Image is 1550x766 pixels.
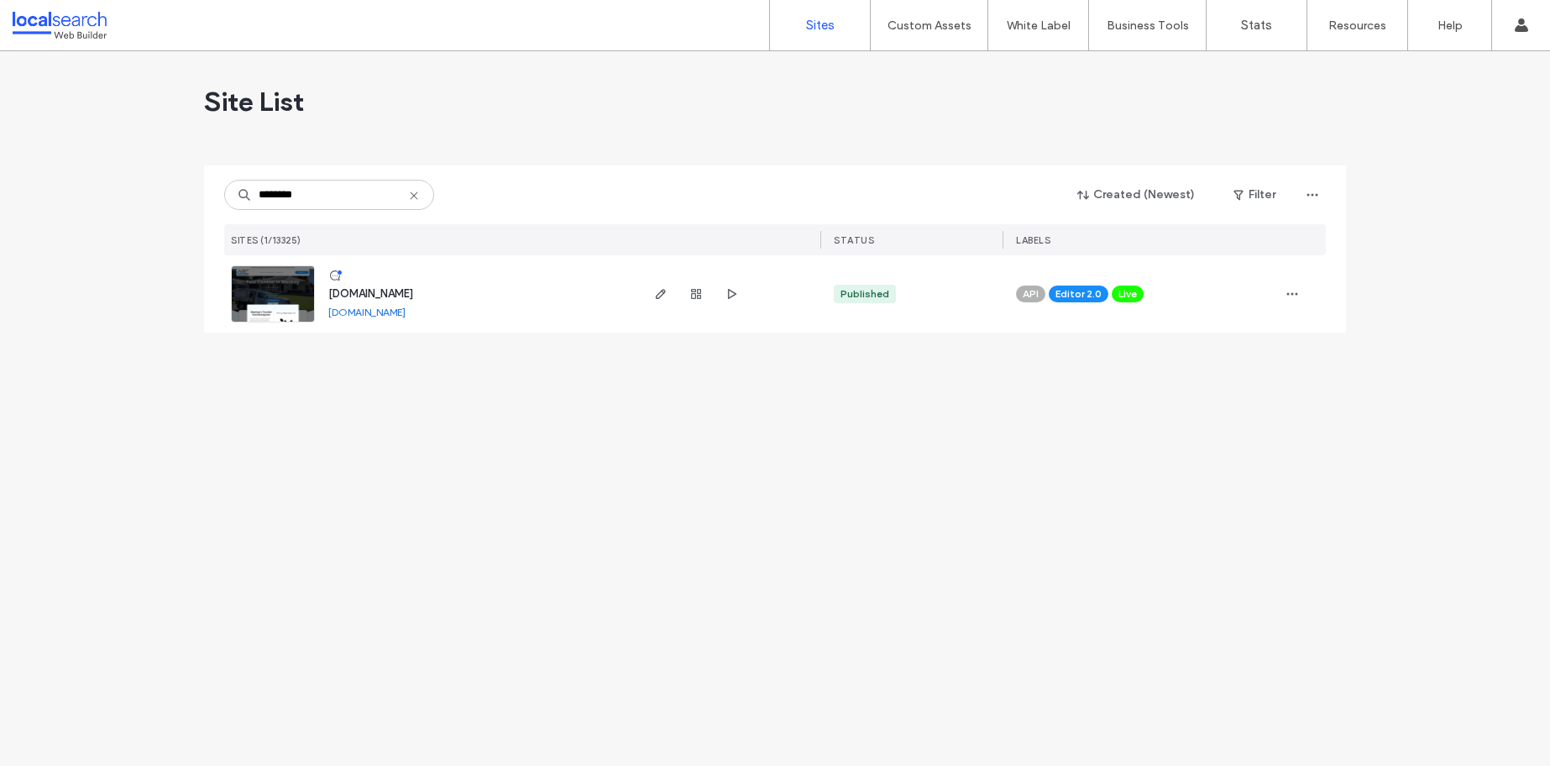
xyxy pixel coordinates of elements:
[1241,18,1272,33] label: Stats
[1118,286,1137,302] span: Live
[1016,234,1050,246] span: LABELS
[39,12,73,27] span: Help
[1063,181,1210,208] button: Created (Newest)
[888,18,971,33] label: Custom Assets
[834,234,874,246] span: STATUS
[1055,286,1102,302] span: Editor 2.0
[840,286,889,302] div: Published
[1217,181,1292,208] button: Filter
[1328,18,1386,33] label: Resources
[328,287,413,300] a: [DOMAIN_NAME]
[1023,286,1039,302] span: API
[1007,18,1071,33] label: White Label
[1437,18,1463,33] label: Help
[328,306,406,318] a: [DOMAIN_NAME]
[1107,18,1189,33] label: Business Tools
[231,234,301,246] span: SITES (1/13325)
[806,18,835,33] label: Sites
[204,85,304,118] span: Site List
